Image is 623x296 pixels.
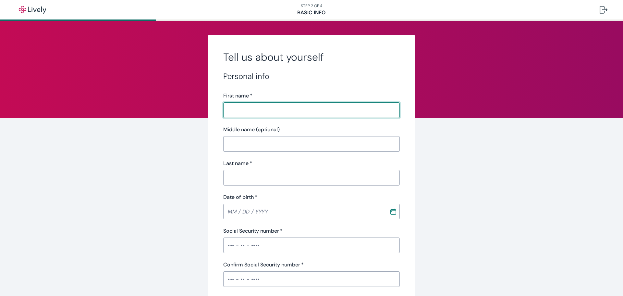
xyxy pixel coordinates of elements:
label: Confirm Social Security number [223,261,304,269]
label: Middle name (optional) [223,126,280,134]
label: Date of birth [223,193,257,201]
input: MM / DD / YYYY [223,205,385,218]
button: Choose date [387,206,399,217]
label: Last name [223,160,252,167]
button: Log out [594,2,613,18]
label: Social Security number [223,227,283,235]
input: ••• - •• - •••• [223,239,400,252]
input: ••• - •• - •••• [223,273,400,286]
svg: Calendar [390,208,397,215]
img: Lively [14,6,51,14]
h3: Personal info [223,71,400,81]
label: First name [223,92,252,100]
h2: Tell us about yourself [223,51,400,64]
